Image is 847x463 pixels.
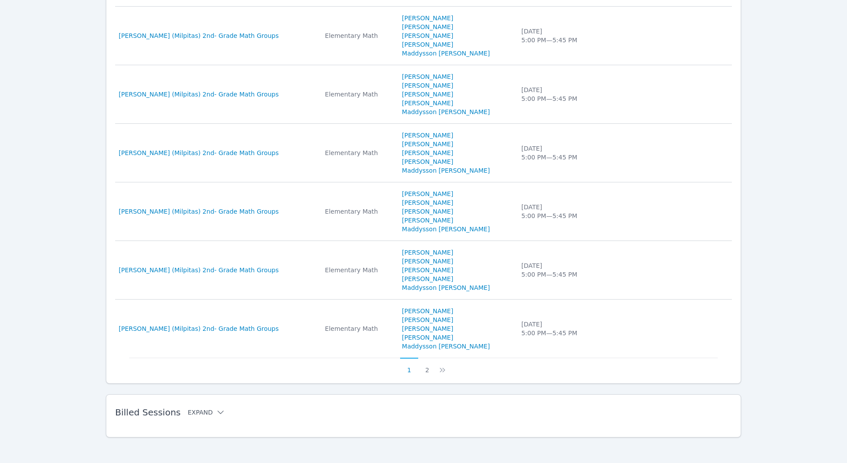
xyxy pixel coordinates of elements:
[325,324,391,333] div: Elementary Math
[402,198,453,207] a: [PERSON_NAME]
[402,315,453,324] a: [PERSON_NAME]
[115,124,732,182] tr: [PERSON_NAME] (Milpitas) 2nd- Grade Math GroupsElementary Math[PERSON_NAME][PERSON_NAME][PERSON_N...
[325,207,391,216] div: Elementary Math
[402,40,453,49] a: [PERSON_NAME]
[402,72,453,81] a: [PERSON_NAME]
[521,85,592,103] div: [DATE] 5:00 PM — 5:45 PM
[115,7,732,65] tr: [PERSON_NAME] (Milpitas) 2nd- Grade Math GroupsElementary Math[PERSON_NAME][PERSON_NAME][PERSON_N...
[402,189,453,198] a: [PERSON_NAME]
[119,207,279,216] a: [PERSON_NAME] (Milpitas) 2nd- Grade Math Groups
[521,320,592,337] div: [DATE] 5:00 PM — 5:45 PM
[521,203,592,220] div: [DATE] 5:00 PM — 5:45 PM
[402,166,490,175] a: Maddysson [PERSON_NAME]
[325,31,391,40] div: Elementary Math
[402,216,453,225] a: [PERSON_NAME]
[402,257,453,266] a: [PERSON_NAME]
[402,157,453,166] a: [PERSON_NAME]
[402,22,453,31] a: [PERSON_NAME]
[402,81,453,90] a: [PERSON_NAME]
[402,324,453,333] a: [PERSON_NAME]
[119,266,279,274] a: [PERSON_NAME] (Milpitas) 2nd- Grade Math Groups
[521,261,592,279] div: [DATE] 5:00 PM — 5:45 PM
[402,107,490,116] a: Maddysson [PERSON_NAME]
[402,49,490,58] a: Maddysson [PERSON_NAME]
[115,300,732,358] tr: [PERSON_NAME] (Milpitas) 2nd- Grade Math GroupsElementary Math[PERSON_NAME][PERSON_NAME][PERSON_N...
[402,248,453,257] a: [PERSON_NAME]
[402,131,453,140] a: [PERSON_NAME]
[418,358,436,374] button: 2
[402,140,453,148] a: [PERSON_NAME]
[402,14,453,22] a: [PERSON_NAME]
[325,148,391,157] div: Elementary Math
[521,144,592,162] div: [DATE] 5:00 PM — 5:45 PM
[402,148,453,157] a: [PERSON_NAME]
[119,324,279,333] a: [PERSON_NAME] (Milpitas) 2nd- Grade Math Groups
[115,407,180,418] span: Billed Sessions
[187,408,225,417] button: Expand
[402,266,453,274] a: [PERSON_NAME]
[119,90,279,99] a: [PERSON_NAME] (Milpitas) 2nd- Grade Math Groups
[402,283,490,292] a: Maddysson [PERSON_NAME]
[400,358,418,374] button: 1
[115,182,732,241] tr: [PERSON_NAME] (Milpitas) 2nd- Grade Math GroupsElementary Math[PERSON_NAME][PERSON_NAME][PERSON_N...
[402,207,453,216] a: [PERSON_NAME]
[115,241,732,300] tr: [PERSON_NAME] (Milpitas) 2nd- Grade Math GroupsElementary Math[PERSON_NAME][PERSON_NAME][PERSON_N...
[402,31,453,40] a: [PERSON_NAME]
[402,274,453,283] a: [PERSON_NAME]
[402,342,490,351] a: Maddysson [PERSON_NAME]
[521,27,592,44] div: [DATE] 5:00 PM — 5:45 PM
[402,99,453,107] a: [PERSON_NAME]
[119,148,279,157] a: [PERSON_NAME] (Milpitas) 2nd- Grade Math Groups
[325,266,391,274] div: Elementary Math
[115,65,732,124] tr: [PERSON_NAME] (Milpitas) 2nd- Grade Math GroupsElementary Math[PERSON_NAME][PERSON_NAME][PERSON_N...
[402,90,453,99] a: [PERSON_NAME]
[402,307,453,315] a: [PERSON_NAME]
[402,333,453,342] a: [PERSON_NAME]
[325,90,391,99] div: Elementary Math
[402,225,490,233] a: Maddysson [PERSON_NAME]
[119,31,279,40] a: [PERSON_NAME] (Milpitas) 2nd- Grade Math Groups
